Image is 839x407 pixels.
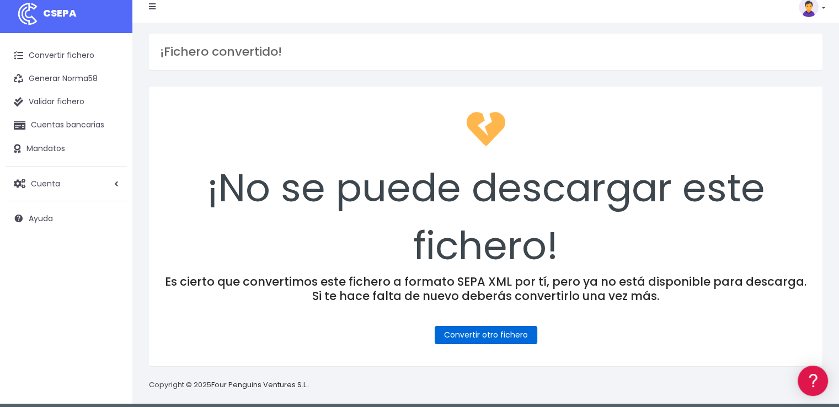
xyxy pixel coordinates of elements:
span: Ayuda [29,213,53,224]
a: Videotutoriales [11,174,210,191]
a: Cuenta [6,172,127,195]
a: Problemas habituales [11,157,210,174]
div: Convertir ficheros [11,122,210,132]
a: Información general [11,94,210,111]
a: Formatos [11,140,210,157]
a: Validar fichero [6,90,127,114]
p: Copyright © 2025 . [149,379,309,391]
span: Cuenta [31,178,60,189]
button: Contáctanos [11,295,210,314]
a: Ayuda [6,207,127,230]
div: Programadores [11,265,210,275]
h3: ¡Fichero convertido! [160,45,811,59]
a: POWERED BY ENCHANT [152,318,212,328]
h4: Es cierto que convertimos este fichero a formato SEPA XML por tí, pero ya no está disponible para... [163,275,808,302]
a: Convertir otro fichero [435,326,537,344]
a: Cuentas bancarias [6,114,127,137]
a: Mandatos [6,137,127,160]
a: Generar Norma58 [6,67,127,90]
span: CSEPA [43,6,77,20]
a: Convertir fichero [6,44,127,67]
div: Información general [11,77,210,87]
a: API [11,282,210,299]
a: Perfiles de empresas [11,191,210,208]
div: Facturación [11,219,210,229]
div: ¡No se puede descargar este fichero! [163,101,808,275]
a: Four Penguins Ventures S.L. [211,379,308,390]
a: General [11,237,210,254]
